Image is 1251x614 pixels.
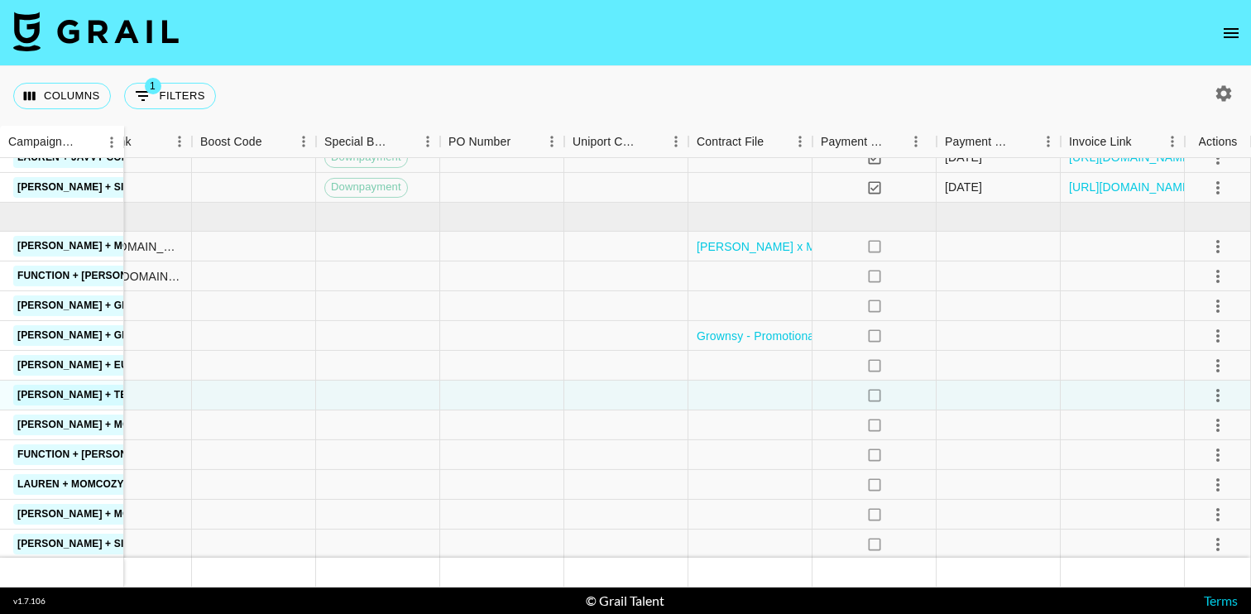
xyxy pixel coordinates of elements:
button: Menu [167,129,192,154]
button: Sort [885,130,908,153]
button: select merge strategy [1204,262,1232,290]
div: Payment Sent Date [945,126,1013,158]
button: select merge strategy [1204,143,1232,171]
div: Payment Sent Date [937,126,1061,158]
div: Actions [1185,126,1251,158]
button: Menu [1160,129,1185,154]
a: Function + [PERSON_NAME] ( 1 IG Reel + 1 Story Set) [13,266,309,286]
div: Contract File [697,126,764,158]
a: [PERSON_NAME] x Milestone Navigators - Mommy's Bliss 2025 Influencer Contract.docx.pdf [697,238,1187,255]
a: [PERSON_NAME] + Temu [13,385,146,405]
div: 9/30/2025 [945,149,982,165]
button: Menu [291,129,316,154]
button: select merge strategy [1204,530,1232,559]
button: open drawer [1215,17,1248,50]
a: [URL][DOMAIN_NAME] [1069,149,1194,165]
button: Sort [262,130,285,153]
span: Downpayment [325,150,407,165]
div: Uniport Contact Email [564,126,688,158]
div: © Grail Talent [586,592,664,609]
button: Sort [76,131,99,154]
button: Menu [664,129,688,154]
button: select merge strategy [1204,411,1232,439]
a: [PERSON_NAME] + Eufy Pump (3 TikTok integrations) [13,355,311,376]
a: [URL][DOMAIN_NAME] [1069,179,1194,195]
div: Special Booking Type [316,126,440,158]
img: Grail Talent [13,12,179,51]
button: select merge strategy [1204,381,1232,410]
a: Grownsy - Promotional Agreement([PERSON_NAME])-1.pdf [697,328,1013,344]
button: Select columns [13,83,111,109]
button: Sort [392,130,415,153]
button: Menu [415,129,440,154]
button: Menu [539,129,564,154]
div: PO Number [448,126,510,158]
button: Sort [132,130,155,153]
button: Menu [903,129,928,154]
a: Lauren + Javvy Coffee - UGC [13,147,183,168]
div: 9/22/2025 [945,179,982,195]
button: select merge strategy [1204,501,1232,529]
div: Invoice Link [1069,126,1132,158]
a: Function + [PERSON_NAME] ( 1 IG Reel + 1 Story Set) [13,444,309,465]
button: Sort [510,130,534,153]
div: Actions [1199,126,1238,158]
a: [PERSON_NAME] + Grownsy - Nasal Aspirator TikTok+IG [13,295,333,316]
button: select merge strategy [1204,292,1232,320]
button: Sort [764,130,787,153]
div: Boost Code [192,126,316,158]
div: Campaign (Type) [8,126,76,158]
a: [PERSON_NAME] + Simify - Boosting [13,177,215,198]
button: Show filters [124,83,216,109]
a: [PERSON_NAME] + Momcozy (Bra + Belly Band) [13,504,278,525]
button: select merge strategy [1204,352,1232,380]
div: Contract File [688,126,812,158]
button: select merge strategy [1204,322,1232,350]
a: [PERSON_NAME] + Mommy's Bliss - 1 TikTok, 2 UGC Images, 30 days paid, 90 days organic usage [13,236,544,257]
a: [PERSON_NAME] + Momcozy Air Purifier (1 TikTok cross-posted on IG) [13,415,412,435]
button: Sort [1013,130,1036,153]
a: [PERSON_NAME] + Grownsy - Baby Carrier YT video [13,325,308,346]
div: PO Number [440,126,564,158]
div: Invoice Link [1061,126,1185,158]
div: v 1.7.106 [13,596,46,607]
button: select merge strategy [1204,233,1232,261]
button: Menu [99,130,124,155]
button: select merge strategy [1204,441,1232,469]
div: Special Booking Type [324,126,392,158]
span: Downpayment [325,180,407,195]
a: [PERSON_NAME] + Simify - Holiday Season [13,534,251,554]
div: Boost Code [200,126,262,158]
button: select merge strategy [1204,173,1232,201]
div: Uniport Contact Email [573,126,640,158]
button: select merge strategy [1204,471,1232,499]
div: Payment Sent [812,126,937,158]
div: Video Link [68,126,192,158]
a: Lauren + Momcozy Air Purifier (1 TikTok cross-posted on IG) [13,474,369,495]
button: Menu [788,129,812,154]
div: vhttps://www.instagram.com/reel/DPT7tv1EU36/?hl=en [76,268,183,285]
button: Sort [1132,130,1155,153]
span: 1 [145,78,161,94]
button: Menu [1036,129,1061,154]
div: https://www.tiktok.com/@noelledenae/video/7561228927750950175 [76,238,183,255]
a: Terms [1204,592,1238,608]
div: Payment Sent [821,126,885,158]
button: Sort [640,130,664,153]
